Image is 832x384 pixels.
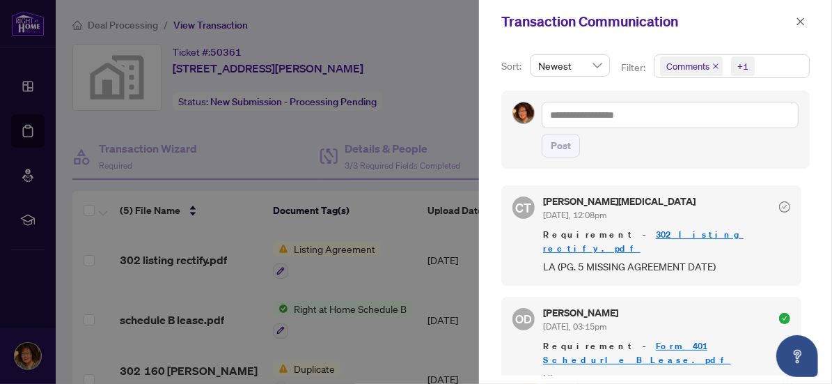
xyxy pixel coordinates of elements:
div: Transaction Communication [501,11,792,32]
button: Post [542,134,580,158]
button: Open asap [776,335,818,377]
span: Requirement - [543,339,790,367]
a: 302 listing rectify.pdf [543,229,744,254]
span: check-circle [779,201,790,213]
span: close [796,17,806,26]
span: Requirement - [543,228,790,256]
span: [DATE], 12:08pm [543,210,606,220]
span: Comments [660,56,723,76]
h5: [PERSON_NAME] [543,308,618,318]
span: LA (PG. 5 MISSING AGREEMENT DATE) [543,259,790,275]
span: [DATE], 03:15pm [543,321,606,332]
div: +1 [737,59,748,73]
p: Filter: [621,60,647,75]
span: CT [516,198,532,217]
span: Newest [538,55,602,76]
span: check-circle [779,313,790,324]
img: Profile Icon [513,102,534,123]
h5: [PERSON_NAME][MEDICAL_DATA] [543,197,696,206]
span: OD [515,310,532,328]
span: Comments [666,59,709,73]
p: Sort: [501,59,524,74]
span: close [712,63,719,70]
